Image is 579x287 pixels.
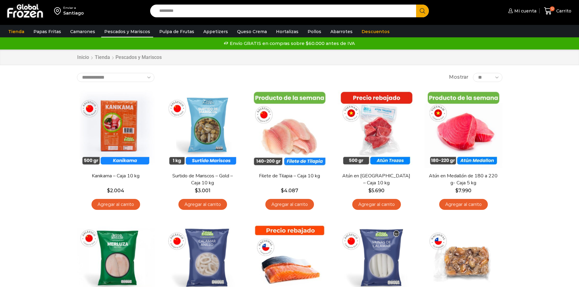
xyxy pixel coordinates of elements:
[368,188,384,193] bdi: 5.690
[91,199,140,210] a: Agregar al carrito: “Kanikama – Caja 10 kg”
[77,54,89,61] a: Inicio
[63,6,84,10] div: Enviar a
[156,26,197,37] a: Pulpa de Frutas
[54,6,63,16] img: address-field-icon.svg
[455,188,471,193] bdi: 7.990
[352,199,401,210] a: Agregar al carrito: “Atún en Trozos - Caja 10 kg”
[281,188,284,193] span: $
[555,8,571,14] span: Carrito
[95,54,110,61] a: Tienda
[513,8,536,14] span: Mi cuenta
[359,26,393,37] a: Descuentos
[341,173,411,186] a: Atún en [GEOGRAPHIC_DATA] – Caja 10 kg
[195,188,210,193] bdi: 3.001
[416,5,429,17] button: Search button
[327,26,356,37] a: Abarrotes
[254,173,324,179] a: Filete de Tilapia – Caja 10 kg
[77,73,154,82] select: Pedido de la tienda
[30,26,64,37] a: Papas Fritas
[305,26,324,37] a: Pollos
[115,54,162,60] h1: Pescados y Mariscos
[167,173,237,186] a: Surtido de Mariscos – Gold – Caja 10 kg
[234,26,270,37] a: Queso Crema
[81,173,150,179] a: Kanikama – Caja 10 kg
[77,54,162,61] nav: Breadcrumb
[273,26,302,37] a: Hortalizas
[368,188,371,193] span: $
[439,199,488,210] a: Agregar al carrito: “Atún en Medallón de 180 a 220 g- Caja 5 kg”
[107,188,110,193] span: $
[67,26,98,37] a: Camarones
[550,6,555,11] span: 12
[281,188,298,193] bdi: 4.087
[5,26,27,37] a: Tienda
[101,26,153,37] a: Pescados y Mariscos
[455,188,458,193] span: $
[265,199,314,210] a: Agregar al carrito: “Filete de Tilapia - Caja 10 kg”
[107,188,124,193] bdi: 2.004
[449,74,468,81] span: Mostrar
[63,10,84,16] div: Santiago
[543,4,573,18] a: 12 Carrito
[178,199,227,210] a: Agregar al carrito: “Surtido de Mariscos - Gold - Caja 10 kg”
[200,26,231,37] a: Appetizers
[507,5,536,17] a: Mi cuenta
[428,173,498,186] a: Atún en Medallón de 180 a 220 g- Caja 5 kg
[195,188,198,193] span: $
